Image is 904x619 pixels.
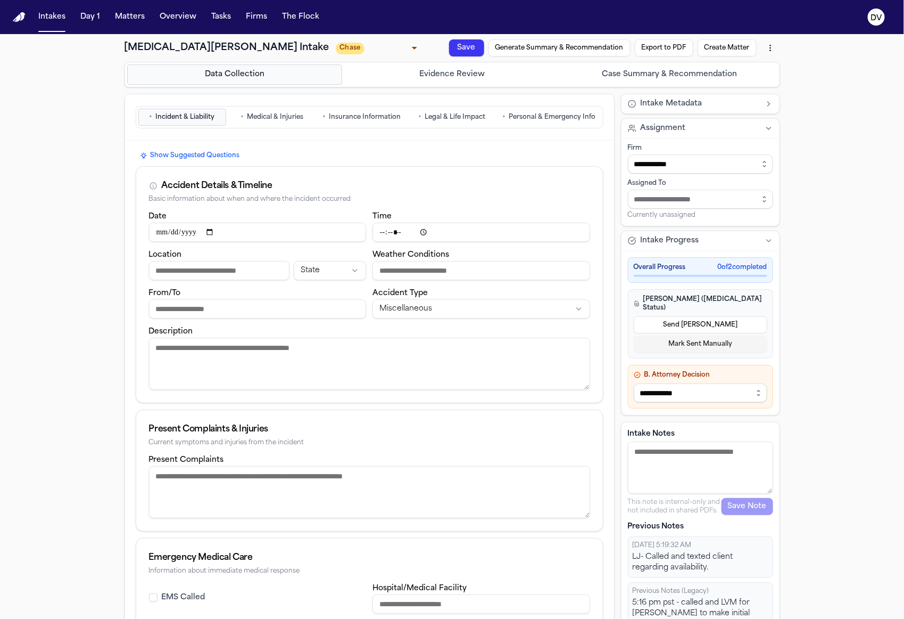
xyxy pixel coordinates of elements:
[628,190,773,209] input: Assign to staff member
[628,442,773,494] textarea: Intake notes
[162,180,272,192] div: Accident Details & Timeline
[568,178,619,233] button: Export to PDF
[641,235,699,246] span: Intake Progress
[111,7,149,27] button: Matters
[149,466,590,518] textarea: Present complaints
[621,231,779,250] button: Intake Progress
[150,112,153,123] span: •
[498,109,601,126] button: Go to Personal & Emergency Info
[444,40,480,77] button: Save
[207,7,235,27] button: Tasks
[425,113,485,121] span: Legal & Life Impact
[634,336,767,353] button: Mark Sent Manually
[641,123,686,134] span: Assignment
[634,371,767,379] h4: B. Attorney Decision
[628,144,773,152] div: Firm
[149,251,182,259] label: Location
[278,7,324,27] button: The Flock
[621,119,779,138] button: Assignment
[34,7,70,27] button: Intakes
[562,64,777,85] button: Go to Case Summary & Recommendation step
[149,328,193,336] label: Description
[149,439,590,447] div: Current symptoms and injuries from the incident
[628,154,773,174] input: Select firm
[149,423,590,436] div: Present Complaints & Injuries
[372,213,392,221] label: Time
[372,251,449,259] label: Weather Conditions
[138,109,226,126] button: Go to Incident & Liability
[628,211,696,219] span: Currently unassigned
[318,109,406,126] button: Go to Insurance Information
[13,12,26,22] img: Finch Logo
[149,551,590,564] div: Emergency Medical Care
[149,213,167,221] label: Date
[149,338,590,390] textarea: Incident description
[372,261,590,280] input: Weather conditions
[76,7,104,27] button: Day 1
[323,112,326,123] span: •
[641,99,702,109] span: Intake Metadata
[503,112,506,123] span: •
[628,179,773,188] div: Assigned To
[149,567,590,575] div: Information about immediate medical response
[228,109,316,126] button: Go to Medical & Injuries
[13,12,26,22] a: Home
[149,456,224,464] label: Present Complaints
[418,112,421,123] span: •
[372,223,590,242] input: Incident time
[136,149,244,162] button: Show Suggested Questions
[155,7,201,27] button: Overview
[162,592,205,603] label: EMS Called
[127,64,343,85] button: Go to Data Collection step
[294,261,366,280] button: Incident state
[149,223,367,242] input: Incident date
[509,113,596,121] span: Personal & Emergency Info
[634,316,767,333] button: Send [PERSON_NAME]
[372,594,590,614] input: Hospital or medical facility
[634,263,686,272] span: Overall Progress
[149,261,289,280] input: Incident location
[240,112,244,123] span: •
[633,587,768,596] div: Previous Notes (Legacy)
[329,113,401,121] span: Insurance Information
[634,295,767,312] h4: [PERSON_NAME] ([MEDICAL_DATA] Status)
[628,522,773,532] p: Previous Notes
[633,552,768,573] div: LJ- Called and texted client regarding availability.
[372,584,467,592] label: Hospital/Medical Facility
[621,94,779,113] button: Intake Metadata
[718,263,767,272] span: 0 of 2 completed
[408,109,496,126] button: Go to Legal & Life Impact
[633,541,768,550] div: [DATE] 5:19:32 AM
[372,289,428,297] label: Accident Type
[127,64,777,85] nav: Intake steps
[149,289,181,297] label: From/To
[247,113,303,121] span: Medical & Injuries
[628,498,721,515] p: This note is internal-only and not included in shared PDFs.
[344,64,560,85] button: Go to Evidence Review step
[242,7,271,27] button: Firms
[149,299,367,319] input: From/To destination
[628,429,773,439] label: Intake Notes
[149,196,590,203] div: Basic information about when and where the incident occurred
[156,113,215,121] span: Incident & Liability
